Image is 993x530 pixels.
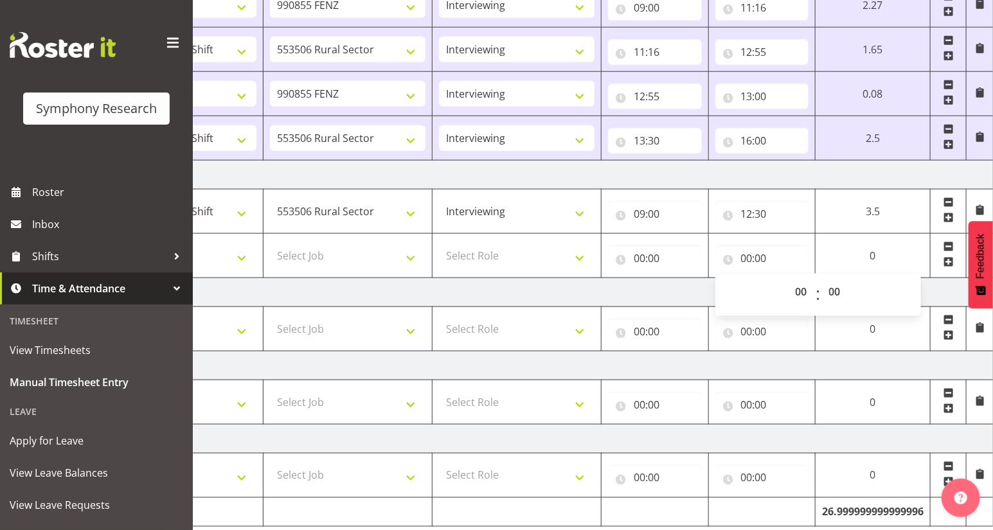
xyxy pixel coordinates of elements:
[816,279,820,311] span: :
[3,398,190,425] div: Leave
[608,84,702,109] input: Click to select...
[32,182,186,202] span: Roster
[975,234,987,279] span: Feedback
[608,465,702,491] input: Click to select...
[816,454,931,498] td: 0
[816,380,931,425] td: 0
[608,245,702,271] input: Click to select...
[32,247,167,266] span: Shifts
[715,128,809,154] input: Click to select...
[36,99,157,118] div: Symphony Research
[3,366,190,398] a: Manual Timesheet Entry
[608,319,702,344] input: Click to select...
[715,392,809,418] input: Click to select...
[32,215,186,234] span: Inbox
[608,392,702,418] input: Click to select...
[816,190,931,234] td: 3.5
[954,491,967,504] img: help-xxl-2.png
[608,39,702,65] input: Click to select...
[10,32,116,58] img: Rosterit website logo
[3,425,190,457] a: Apply for Leave
[715,201,809,227] input: Click to select...
[10,495,183,515] span: View Leave Requests
[715,245,809,271] input: Click to select...
[715,39,809,65] input: Click to select...
[969,221,993,308] button: Feedback - Show survey
[715,465,809,491] input: Click to select...
[10,431,183,450] span: Apply for Leave
[715,319,809,344] input: Click to select...
[608,201,702,227] input: Click to select...
[3,334,190,366] a: View Timesheets
[32,279,167,298] span: Time & Attendance
[816,307,931,351] td: 0
[816,28,931,72] td: 1.65
[3,489,190,521] a: View Leave Requests
[10,463,183,482] span: View Leave Balances
[3,457,190,489] a: View Leave Balances
[816,498,931,527] td: 26.999999999999996
[10,373,183,392] span: Manual Timesheet Entry
[3,308,190,334] div: Timesheet
[10,340,183,360] span: View Timesheets
[816,234,931,278] td: 0
[608,128,702,154] input: Click to select...
[816,116,931,161] td: 2.5
[715,84,809,109] input: Click to select...
[816,72,931,116] td: 0.08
